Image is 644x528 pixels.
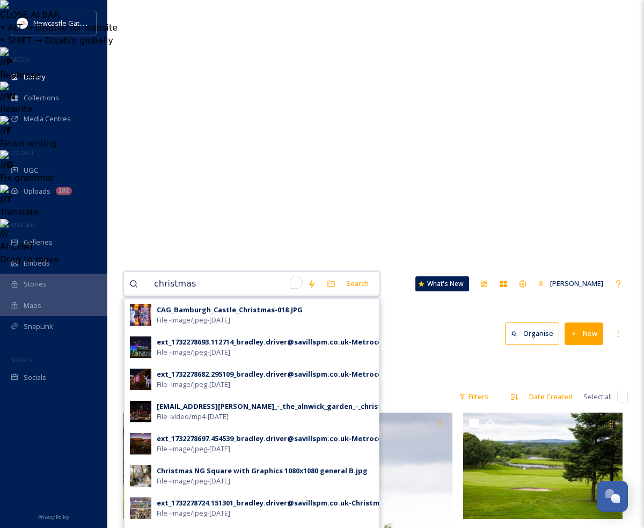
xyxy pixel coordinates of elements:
[24,279,47,289] span: Stories
[123,413,283,519] img: Ramside Hall Hotel (3).jpg
[157,401,452,412] div: [EMAIL_ADDRESS][PERSON_NAME]_-_the_alnwick_garden_-_christmas_lights_-_v6.mp4
[565,322,603,344] button: New
[453,386,494,407] div: Filters
[157,347,230,357] span: File - image/jpeg - [DATE]
[157,369,522,379] div: ext_1732278682.295109_bradley.driver@savillspm.co.uk-Metrocentre Christmas Red Mall External (7).jpg
[157,444,230,454] span: File - image/jpeg - [DATE]
[24,372,46,383] span: Socials
[11,356,32,364] span: SOCIALS
[130,401,151,422] img: 628e4b43-b1ca-40fe-ac4c-a22a87ce9a01.jpg
[157,466,368,476] div: Christmas NG Square with Graphics 1080x1080 general B.jpg
[157,498,430,508] div: ext_1732278724.151301_bradley.driver@savillspm.co.uk-Christmas Decs (3).jpg
[38,514,69,520] span: Privacy Policy
[157,434,522,444] div: ext_1732278697.454539_bradley.driver@savillspm.co.uk-Metrocentre Christmas Red Mall External (4).jpg
[130,369,151,390] img: c8119ab4-b2f3-4659-9e8c-55f5760a9836.jpg
[505,322,565,344] a: Organise
[130,336,151,358] img: 868a24a0-43bf-4131-a2d7-cf425a828696.jpg
[505,322,559,344] button: Organise
[157,305,303,315] div: CAG_Bamburgh_Castle_Christmas-018.JPG
[341,273,374,294] div: Search
[130,497,151,519] img: b1f89a47-5570-457a-b679-49ac0c5ffdae.jpg
[415,276,469,291] a: What's New
[149,272,302,296] input: To enrich screen reader interactions, please activate Accessibility in Grammarly extension settings
[157,337,532,347] div: ext_1732278693.112714_bradley.driver@savillspm.co.uk-Metrocentre Christmas Green Mall Entrance (3...
[532,273,609,294] a: [PERSON_NAME]
[130,304,151,326] img: 1a970288-7f01-4980-8d69-f5f37fd734f9.jpg
[38,510,69,523] a: Privacy Policy
[157,412,229,422] span: File - video/mp4 - [DATE]
[130,465,151,487] img: 9174ed2a-9842-4757-b10f-755a8ef716a2.jpg
[463,413,623,519] img: Ramside Hall Hotel (1).jpg
[157,379,230,390] span: File - image/jpeg - [DATE]
[123,392,149,402] span: 625 file s
[524,386,578,407] div: Date Created
[157,476,230,486] span: File - image/jpeg - [DATE]
[583,392,612,402] span: Select all
[157,315,230,325] span: File - image/jpeg - [DATE]
[24,321,53,332] span: SnapLink
[597,481,628,512] button: Open Chat
[130,433,151,454] img: b8ab6965-2a73-438c-8722-f72ce789c880.jpg
[157,508,230,518] span: File - image/jpeg - [DATE]
[550,278,603,288] span: [PERSON_NAME]
[24,300,41,311] span: Maps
